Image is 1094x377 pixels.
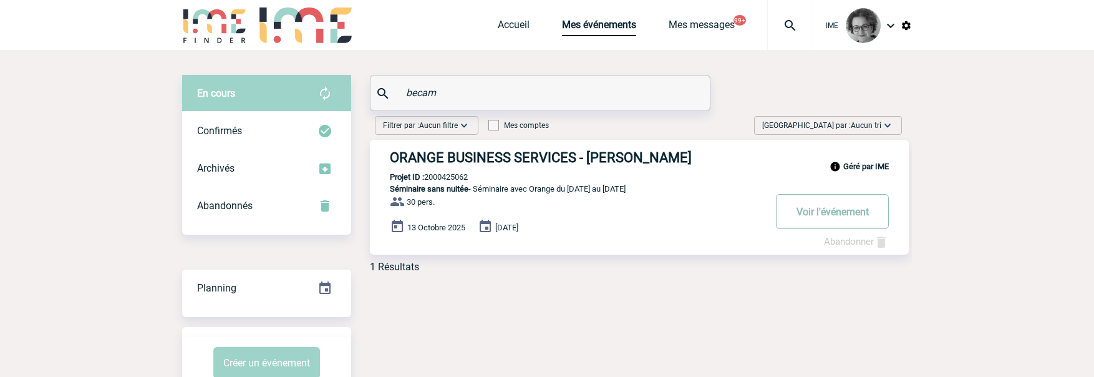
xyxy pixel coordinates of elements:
[498,19,530,36] a: Accueil
[881,119,894,132] img: baseline_expand_more_white_24dp-b.png
[383,119,458,132] span: Filtrer par :
[851,121,881,130] span: Aucun tri
[197,125,242,137] span: Confirmés
[495,223,518,232] span: [DATE]
[182,75,351,112] div: Retrouvez ici tous vos évènements avant confirmation
[182,7,247,43] img: IME-Finder
[197,162,235,174] span: Archivés
[733,15,746,26] button: 99+
[390,150,764,165] h3: ORANGE BUSINESS SERVICES - [PERSON_NAME]
[776,194,889,229] button: Voir l'événement
[197,87,235,99] span: En cours
[182,270,351,307] div: Retrouvez ici tous vos événements organisés par date et état d'avancement
[488,121,549,130] label: Mes comptes
[182,269,351,306] a: Planning
[182,187,351,225] div: Retrouvez ici tous vos événements annulés
[370,184,764,193] p: - Séminaire avec Orange du [DATE] au [DATE]
[390,172,424,182] b: Projet ID :
[407,223,465,232] span: 13 Octobre 2025
[182,150,351,187] div: Retrouvez ici tous les événements que vous avez décidé d'archiver
[830,161,841,172] img: info_black_24dp.svg
[370,261,419,273] div: 1 Résultats
[407,197,435,207] span: 30 pers.
[197,200,253,212] span: Abandonnés
[403,84,680,102] input: Rechercher un événement par son nom
[669,19,735,36] a: Mes messages
[197,282,236,294] span: Planning
[824,236,889,247] a: Abandonner
[370,150,909,165] a: ORANGE BUSINESS SERVICES - [PERSON_NAME]
[562,19,636,36] a: Mes événements
[390,184,468,193] span: Séminaire sans nuitée
[370,172,468,182] p: 2000425062
[762,119,881,132] span: [GEOGRAPHIC_DATA] par :
[846,8,881,43] img: 101028-0.jpg
[419,121,458,130] span: Aucun filtre
[843,162,889,171] b: Géré par IME
[458,119,470,132] img: baseline_expand_more_white_24dp-b.png
[826,21,838,30] span: IME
